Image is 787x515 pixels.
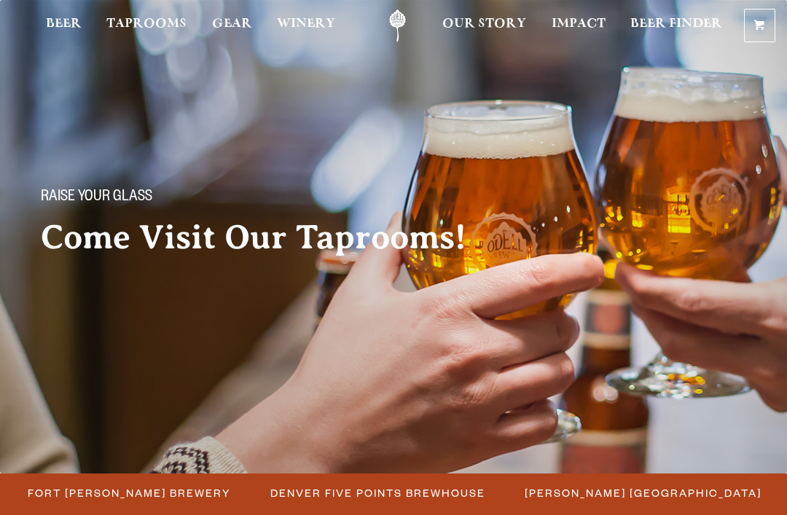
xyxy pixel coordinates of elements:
[203,9,262,42] a: Gear
[442,18,526,30] span: Our Story
[433,9,536,42] a: Our Story
[267,9,345,42] a: Winery
[542,9,615,42] a: Impact
[262,482,493,503] a: Denver Five Points Brewhouse
[516,482,769,503] a: [PERSON_NAME] [GEOGRAPHIC_DATA]
[212,18,252,30] span: Gear
[97,9,196,42] a: Taprooms
[41,219,496,256] h2: Come Visit Our Taprooms!
[106,18,187,30] span: Taprooms
[630,18,722,30] span: Beer Finder
[552,18,606,30] span: Impact
[46,18,82,30] span: Beer
[19,482,238,503] a: Fort [PERSON_NAME] Brewery
[36,9,91,42] a: Beer
[28,482,231,503] span: Fort [PERSON_NAME] Brewery
[525,482,761,503] span: [PERSON_NAME] [GEOGRAPHIC_DATA]
[270,482,485,503] span: Denver Five Points Brewhouse
[370,9,425,42] a: Odell Home
[277,18,335,30] span: Winery
[41,189,152,208] span: Raise your glass
[621,9,732,42] a: Beer Finder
